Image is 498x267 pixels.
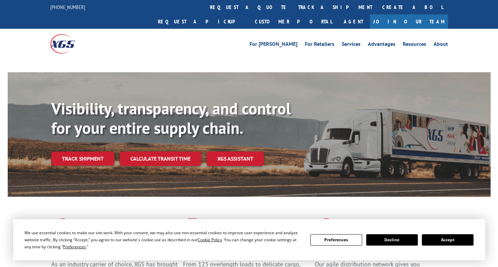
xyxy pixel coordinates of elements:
[50,4,85,10] a: [PHONE_NUMBER]
[368,41,395,49] a: Advantages
[198,237,222,243] span: Cookie Policy
[250,41,297,49] a: For [PERSON_NAME]
[63,244,86,250] span: Preferences
[434,41,448,49] a: About
[422,234,474,246] button: Accept
[51,152,114,166] a: Track shipment
[120,152,201,166] a: Calculate transit time
[342,41,361,49] a: Services
[366,234,418,246] button: Decline
[370,14,448,29] a: Join Our Team
[310,234,362,246] button: Preferences
[24,229,302,250] div: We use essential cookies to make our site work. With your consent, we may also use non-essential ...
[337,14,370,29] a: Agent
[403,41,426,49] a: Resources
[250,14,337,29] a: Customer Portal
[207,152,264,166] a: XGS ASSISTANT
[183,218,199,236] img: xgs-icon-focused-on-flooring-red
[153,14,250,29] a: Request a pickup
[51,218,72,236] img: xgs-icon-total-supply-chain-intelligence-red
[305,41,334,49] a: For Retailers
[51,98,291,138] b: Visibility, transparency, and control for your entire supply chain.
[315,218,338,236] img: xgs-icon-flagship-distribution-model-red
[13,219,485,260] div: Cookie Consent Prompt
